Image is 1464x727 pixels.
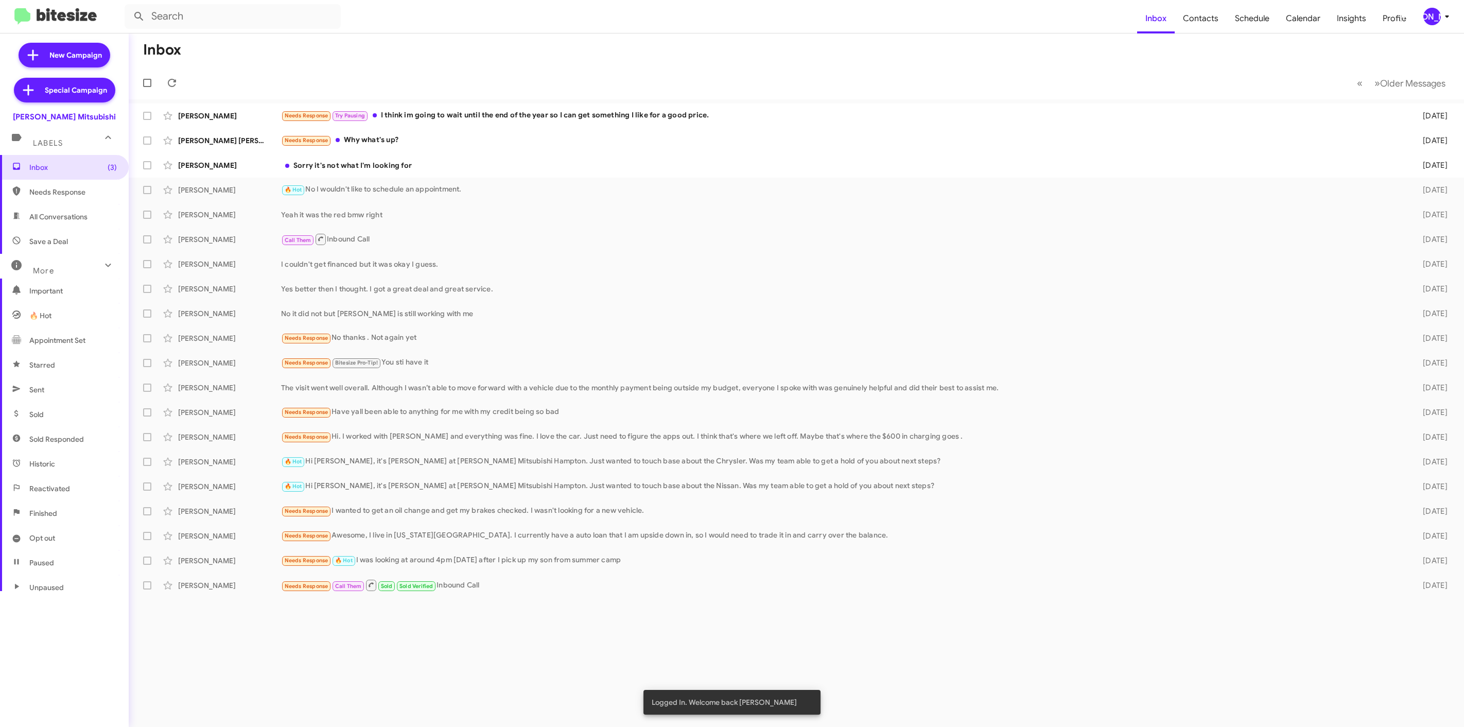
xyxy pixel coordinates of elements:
[178,135,281,146] div: [PERSON_NAME] [PERSON_NAME]
[29,508,57,518] span: Finished
[1402,284,1456,294] div: [DATE]
[1402,308,1456,319] div: [DATE]
[1402,160,1456,170] div: [DATE]
[29,558,54,568] span: Paused
[178,111,281,121] div: [PERSON_NAME]
[178,580,281,591] div: [PERSON_NAME]
[29,286,117,296] span: Important
[335,112,365,119] span: Try Pausing
[1368,73,1452,94] button: Next
[29,335,85,345] span: Appointment Set
[33,139,63,148] span: Labels
[125,4,341,29] input: Search
[281,505,1402,517] div: I wanted to get an oil change and get my brakes checked. I wasn't looking for a new vehicle.
[285,137,328,144] span: Needs Response
[178,506,281,516] div: [PERSON_NAME]
[1402,383,1456,393] div: [DATE]
[1402,234,1456,245] div: [DATE]
[178,160,281,170] div: [PERSON_NAME]
[335,557,353,564] span: 🔥 Hot
[1402,111,1456,121] div: [DATE]
[1175,4,1227,33] a: Contacts
[13,112,116,122] div: [PERSON_NAME] Mitsubishi
[178,358,281,368] div: [PERSON_NAME]
[281,284,1402,294] div: Yes better then I thought. I got a great deal and great service.
[1402,407,1456,418] div: [DATE]
[285,237,311,244] span: Call Them
[285,557,328,564] span: Needs Response
[1402,185,1456,195] div: [DATE]
[178,234,281,245] div: [PERSON_NAME]
[29,483,70,494] span: Reactivated
[1351,73,1452,94] nav: Page navigation example
[285,186,302,193] span: 🔥 Hot
[178,308,281,319] div: [PERSON_NAME]
[335,583,362,590] span: Call Them
[1402,481,1456,492] div: [DATE]
[285,359,328,366] span: Needs Response
[178,259,281,269] div: [PERSON_NAME]
[1402,259,1456,269] div: [DATE]
[281,406,1402,418] div: Have yall been able to anything for me with my credit being so bad
[29,409,44,420] span: Sold
[1402,358,1456,368] div: [DATE]
[29,459,55,469] span: Historic
[1278,4,1329,33] a: Calendar
[178,556,281,566] div: [PERSON_NAME]
[178,531,281,541] div: [PERSON_NAME]
[178,185,281,195] div: [PERSON_NAME]
[652,697,797,707] span: Logged In. Welcome back [PERSON_NAME]
[285,112,328,119] span: Needs Response
[178,383,281,393] div: [PERSON_NAME]
[1402,531,1456,541] div: [DATE]
[33,266,54,275] span: More
[49,50,102,60] span: New Campaign
[1402,432,1456,442] div: [DATE]
[281,110,1402,122] div: I think im going to wait until the end of the year so I can get something I like for a good price.
[1329,4,1374,33] a: Insights
[1374,4,1415,33] a: Profile
[1402,580,1456,591] div: [DATE]
[285,532,328,539] span: Needs Response
[1402,457,1456,467] div: [DATE]
[281,383,1402,393] div: The visit went well overall. Although I wasn’t able to move forward with a vehicle due to the mon...
[29,162,117,172] span: Inbox
[281,184,1402,196] div: No I wouldn't like to schedule an appointment.
[1423,8,1441,25] div: [PERSON_NAME]
[1415,8,1453,25] button: [PERSON_NAME]
[281,259,1402,269] div: I couldn't get financed but it was okay I guess.
[285,409,328,416] span: Needs Response
[399,583,433,590] span: Sold Verified
[29,582,64,593] span: Unpaused
[281,555,1402,566] div: I was looking at around 4pm [DATE] after I pick up my son from summer camp
[29,360,55,370] span: Starred
[285,458,302,465] span: 🔥 Hot
[1351,73,1369,94] button: Previous
[178,407,281,418] div: [PERSON_NAME]
[1402,556,1456,566] div: [DATE]
[281,308,1402,319] div: No it did not but [PERSON_NAME] is still working with me
[281,233,1402,246] div: Inbound Call
[45,85,107,95] span: Special Campaign
[281,357,1402,369] div: You sti have it
[1227,4,1278,33] a: Schedule
[281,456,1402,468] div: Hi [PERSON_NAME], it's [PERSON_NAME] at [PERSON_NAME] Mitsubishi Hampton. Just wanted to touch ba...
[1402,210,1456,220] div: [DATE]
[281,480,1402,492] div: Hi [PERSON_NAME], it's [PERSON_NAME] at [PERSON_NAME] Mitsubishi Hampton. Just wanted to touch ba...
[29,434,84,444] span: Sold Responded
[178,284,281,294] div: [PERSON_NAME]
[1137,4,1175,33] a: Inbox
[1374,77,1380,90] span: »
[281,210,1402,220] div: Yeah it was the red bmw right
[178,333,281,343] div: [PERSON_NAME]
[29,385,44,395] span: Sent
[143,42,181,58] h1: Inbox
[285,508,328,514] span: Needs Response
[29,212,88,222] span: All Conversations
[381,583,393,590] span: Sold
